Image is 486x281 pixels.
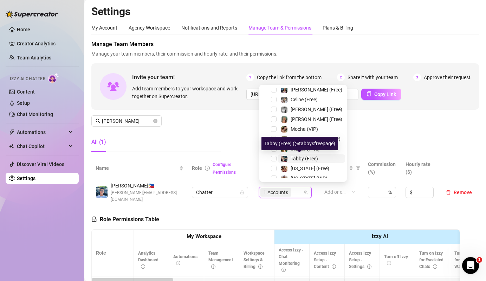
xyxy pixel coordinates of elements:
[281,166,287,172] img: Georgia (Free)
[187,233,221,240] strong: My Workspace
[192,165,202,171] span: Role
[304,190,308,194] span: team
[244,251,264,269] span: Workspace Settings & Billing
[413,74,421,81] span: 3
[129,24,170,32] div: Agency Workspace
[271,136,277,142] span: Select tree node
[443,188,475,197] button: Remove
[211,264,215,269] span: info-circle
[271,166,277,171] span: Select tree node
[91,216,97,222] span: lock
[9,144,14,149] img: Chat Copilot
[355,163,362,173] span: filter
[96,186,108,198] img: danny supas
[17,127,67,138] span: Automations
[111,182,183,190] span: [PERSON_NAME] 🇵🇭
[364,158,401,179] th: Commission (%)
[281,175,287,182] img: Georgia (VIP)
[91,215,159,224] h5: Role Permissions Table
[176,261,180,265] span: info-circle
[96,164,178,172] span: Name
[17,27,30,32] a: Home
[291,175,328,181] span: [US_STATE] (VIP)
[259,164,305,172] span: Creator accounts
[361,89,401,100] button: Copy Link
[384,254,408,266] span: Turn off Izzy
[246,74,254,81] span: 1
[196,187,244,198] span: Chatter
[281,156,287,162] img: Tabby (Free)
[323,24,353,32] div: Plans & Billing
[424,74,471,81] span: Approve their request
[401,158,439,179] th: Hourly rate ($)
[111,190,183,203] span: [PERSON_NAME][EMAIL_ADDRESS][DOMAIN_NAME]
[271,116,277,122] span: Select tree node
[291,116,342,122] span: [PERSON_NAME] (Free)
[173,254,197,266] span: Automations
[367,91,371,96] span: copy
[281,268,286,272] span: info-circle
[260,188,291,197] span: 1 Accounts
[454,251,478,269] span: Turn on Izzy for Time Wasters
[132,73,246,82] span: Invite your team!
[271,175,277,181] span: Select tree node
[17,175,35,181] a: Settings
[348,74,398,81] span: Share it with your team
[271,107,277,112] span: Select tree node
[91,158,188,179] th: Name
[153,119,157,123] button: close-circle
[291,126,318,132] span: Mocha (VIP)
[257,74,322,81] span: Copy the link from the bottom
[281,136,287,142] img: Ellie (VIP)
[291,166,329,171] span: [US_STATE] (Free)
[446,190,451,195] span: delete
[261,137,338,150] div: Tabby (Free) (@tabbysfreepage)
[248,24,311,32] div: Manage Team & Permissions
[372,233,388,240] strong: Izzy AI
[279,248,304,273] span: Access Izzy - Chat Monitoring
[271,156,277,161] span: Select tree node
[291,97,318,102] span: Celine (Free)
[91,24,117,32] div: My Account
[374,91,396,97] span: Copy Link
[91,5,479,18] h2: Settings
[477,257,482,263] span: 1
[337,74,345,81] span: 2
[281,107,287,113] img: Kennedy (Free)
[271,97,277,102] span: Select tree node
[17,55,51,60] a: Team Analytics
[10,76,45,82] span: Izzy AI Chatter
[48,73,59,83] img: AI Chatter
[281,126,287,133] img: Mocha (VIP)
[281,116,287,123] img: Ellie (Free)
[387,261,391,265] span: info-circle
[258,264,263,269] span: info-circle
[102,117,152,125] input: Search members
[291,156,318,161] span: Tabby (Free)
[91,40,479,49] span: Manage Team Members
[6,11,58,18] img: logo-BBDzfeDw.svg
[332,264,336,269] span: info-circle
[141,264,145,269] span: info-circle
[208,251,233,269] span: Team Management
[91,138,106,146] div: All (1)
[291,107,342,112] span: [PERSON_NAME] (Free)
[132,85,244,100] span: Add team members to your workspace and work together on Supercreator.
[314,251,336,269] span: Access Izzy Setup - Content
[419,251,443,269] span: Turn on Izzy for Escalated Chats
[17,38,73,49] a: Creator Analytics
[271,126,277,132] span: Select tree node
[17,161,64,167] a: Discover Viral Videos
[291,87,342,92] span: [PERSON_NAME] (Free)
[17,100,30,106] a: Setup
[454,190,472,195] span: Remove
[264,189,288,196] span: 1 Accounts
[271,87,277,92] span: Select tree node
[213,162,236,175] a: Configure Permissions
[205,166,210,171] span: info-circle
[17,141,67,152] span: Chat Copilot
[281,87,287,93] img: Maddie (Free)
[96,119,101,123] span: search
[356,166,360,170] span: filter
